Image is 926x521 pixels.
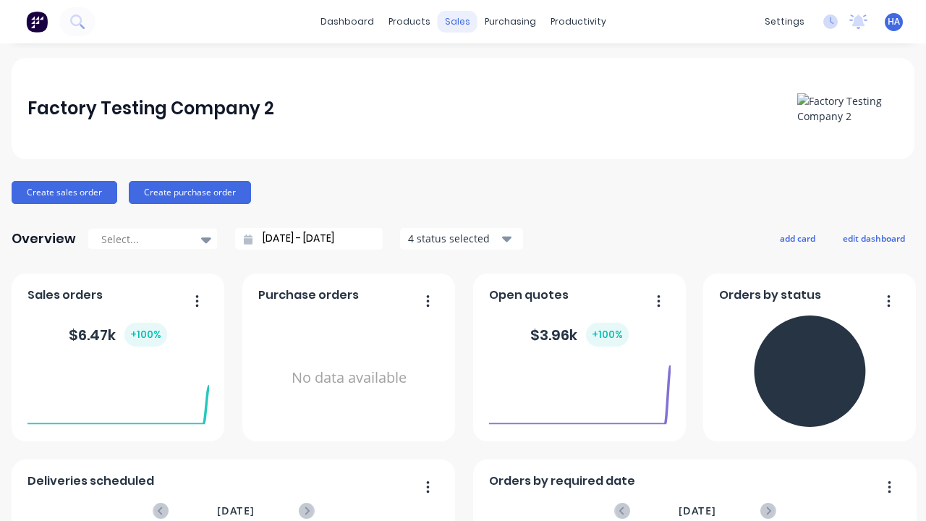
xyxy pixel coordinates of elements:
[69,323,167,347] div: $ 6.47k
[217,503,255,519] span: [DATE]
[489,287,569,304] span: Open quotes
[489,473,635,490] span: Orders by required date
[258,310,440,446] div: No data available
[27,473,154,490] span: Deliveries scheduled
[477,11,543,33] div: purchasing
[797,93,899,124] img: Factory Testing Company 2
[258,287,359,304] span: Purchase orders
[833,229,914,247] button: edit dashboard
[719,287,821,304] span: Orders by status
[438,11,477,33] div: sales
[888,15,900,28] span: HA
[400,228,523,250] button: 4 status selected
[408,231,499,246] div: 4 status selected
[586,323,629,347] div: + 100 %
[543,11,613,33] div: productivity
[12,224,76,253] div: Overview
[530,323,629,347] div: $ 3.96k
[313,11,381,33] a: dashboard
[757,11,812,33] div: settings
[129,181,251,204] button: Create purchase order
[27,287,103,304] span: Sales orders
[12,181,117,204] button: Create sales order
[679,503,716,519] span: [DATE]
[27,94,274,123] div: Factory Testing Company 2
[124,323,167,347] div: + 100 %
[770,229,825,247] button: add card
[381,11,438,33] div: products
[26,11,48,33] img: Factory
